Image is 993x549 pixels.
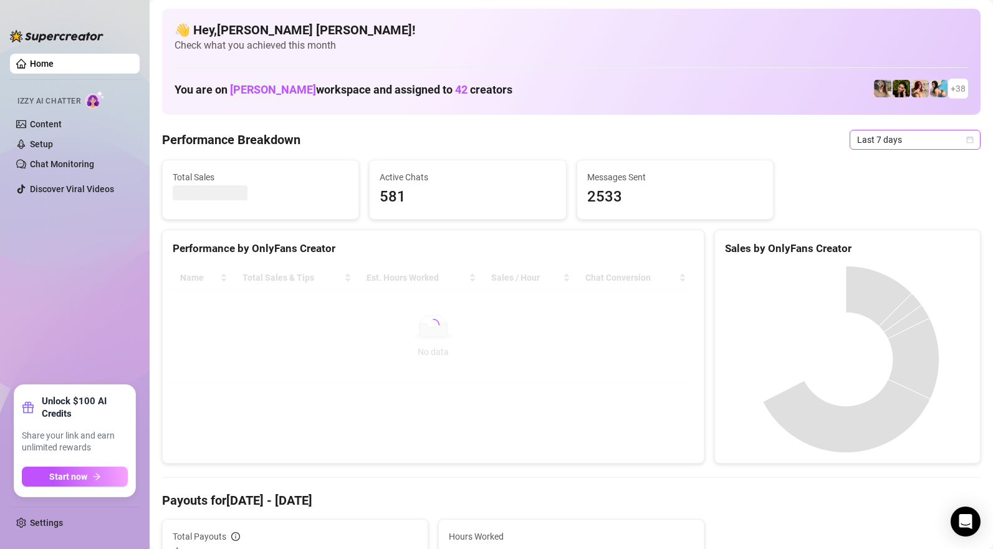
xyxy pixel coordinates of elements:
[951,82,966,95] span: + 38
[587,170,763,184] span: Messages Sent
[893,80,910,97] img: playfuldimples (@playfuldimples)
[449,530,694,543] span: Hours Worked
[10,30,103,42] img: logo-BBDzfeDw.svg
[173,530,226,543] span: Total Payouts
[175,39,968,52] span: Check what you achieved this month
[380,185,555,209] span: 581
[951,507,981,537] div: Open Intercom Messenger
[175,21,968,39] h4: 👋 Hey, [PERSON_NAME] [PERSON_NAME] !
[426,318,440,332] span: loading
[30,518,63,528] a: Settings
[587,185,763,209] span: 2533
[725,240,970,257] div: Sales by OnlyFans Creator
[30,119,62,129] a: Content
[30,139,53,149] a: Setup
[162,492,981,509] h4: Payouts for [DATE] - [DATE]
[874,80,891,97] img: emilylou (@emilyylouu)
[162,131,300,148] h4: Performance Breakdown
[30,59,54,69] a: Home
[30,159,94,169] a: Chat Monitoring
[85,90,105,109] img: AI Chatter
[30,184,114,194] a: Discover Viral Videos
[173,170,348,184] span: Total Sales
[911,80,929,97] img: North (@northnattfree)
[42,395,128,420] strong: Unlock $100 AI Credits
[455,83,468,96] span: 42
[966,136,974,143] span: calendar
[175,83,512,97] h1: You are on workspace and assigned to creators
[22,467,128,487] button: Start nowarrow-right
[22,401,34,414] span: gift
[49,472,87,482] span: Start now
[930,80,947,97] img: North (@northnattvip)
[857,130,973,149] span: Last 7 days
[17,95,80,107] span: Izzy AI Chatter
[380,170,555,184] span: Active Chats
[92,472,101,481] span: arrow-right
[22,430,128,454] span: Share your link and earn unlimited rewards
[230,83,316,96] span: [PERSON_NAME]
[173,240,694,257] div: Performance by OnlyFans Creator
[231,532,240,541] span: info-circle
